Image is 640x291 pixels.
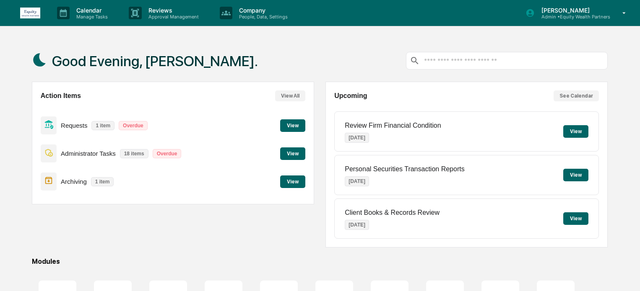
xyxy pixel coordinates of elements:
p: Administrator Tasks [61,150,116,157]
h1: Good Evening, [PERSON_NAME]. [52,53,258,70]
h2: Upcoming [334,92,367,100]
p: [DATE] [345,220,369,230]
h2: Action Items [41,92,81,100]
p: Company [232,7,292,14]
button: View [280,119,305,132]
button: View All [275,90,305,101]
button: View [280,147,305,160]
img: logo [20,8,40,18]
div: Modules [32,258,608,265]
p: 1 item [91,121,114,130]
a: View [280,177,305,185]
p: 18 items [120,149,148,158]
p: Admin • Equity Wealth Partners [535,14,610,20]
button: See Calendar [554,90,599,101]
p: Requests [61,122,87,129]
button: View [563,212,588,225]
button: View [563,169,588,181]
p: Manage Tasks [70,14,112,20]
p: Overdue [153,149,182,158]
p: Review Firm Financial Condition [345,122,441,129]
p: [DATE] [345,176,369,186]
p: Reviews [142,7,203,14]
p: [PERSON_NAME] [535,7,610,14]
p: Overdue [119,121,148,130]
a: View [280,121,305,129]
p: Personal Securities Transaction Reports [345,165,464,173]
p: [DATE] [345,133,369,143]
p: People, Data, Settings [232,14,292,20]
p: Approval Management [142,14,203,20]
p: Calendar [70,7,112,14]
button: View [563,125,588,138]
p: Archiving [61,178,87,185]
p: 1 item [91,177,114,186]
p: Client Books & Records Review [345,209,440,216]
button: View [280,175,305,188]
a: View [280,149,305,157]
